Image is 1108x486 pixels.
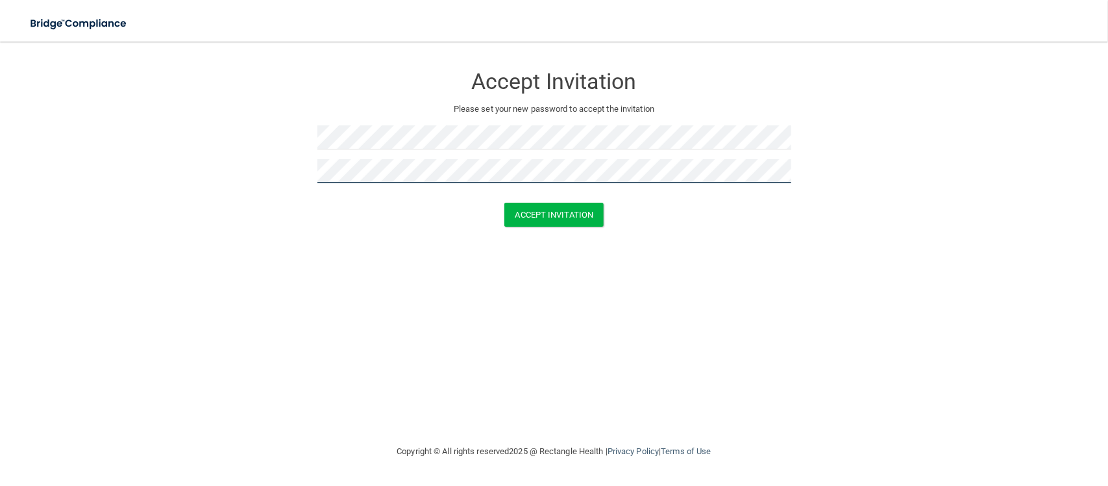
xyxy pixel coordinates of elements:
img: bridge_compliance_login_screen.278c3ca4.svg [19,10,139,37]
a: Privacy Policy [608,446,659,456]
div: Copyright © All rights reserved 2025 @ Rectangle Health | | [317,431,791,472]
p: Please set your new password to accept the invitation [327,101,782,117]
h3: Accept Invitation [317,70,791,94]
a: Terms of Use [661,446,711,456]
button: Accept Invitation [504,203,604,227]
